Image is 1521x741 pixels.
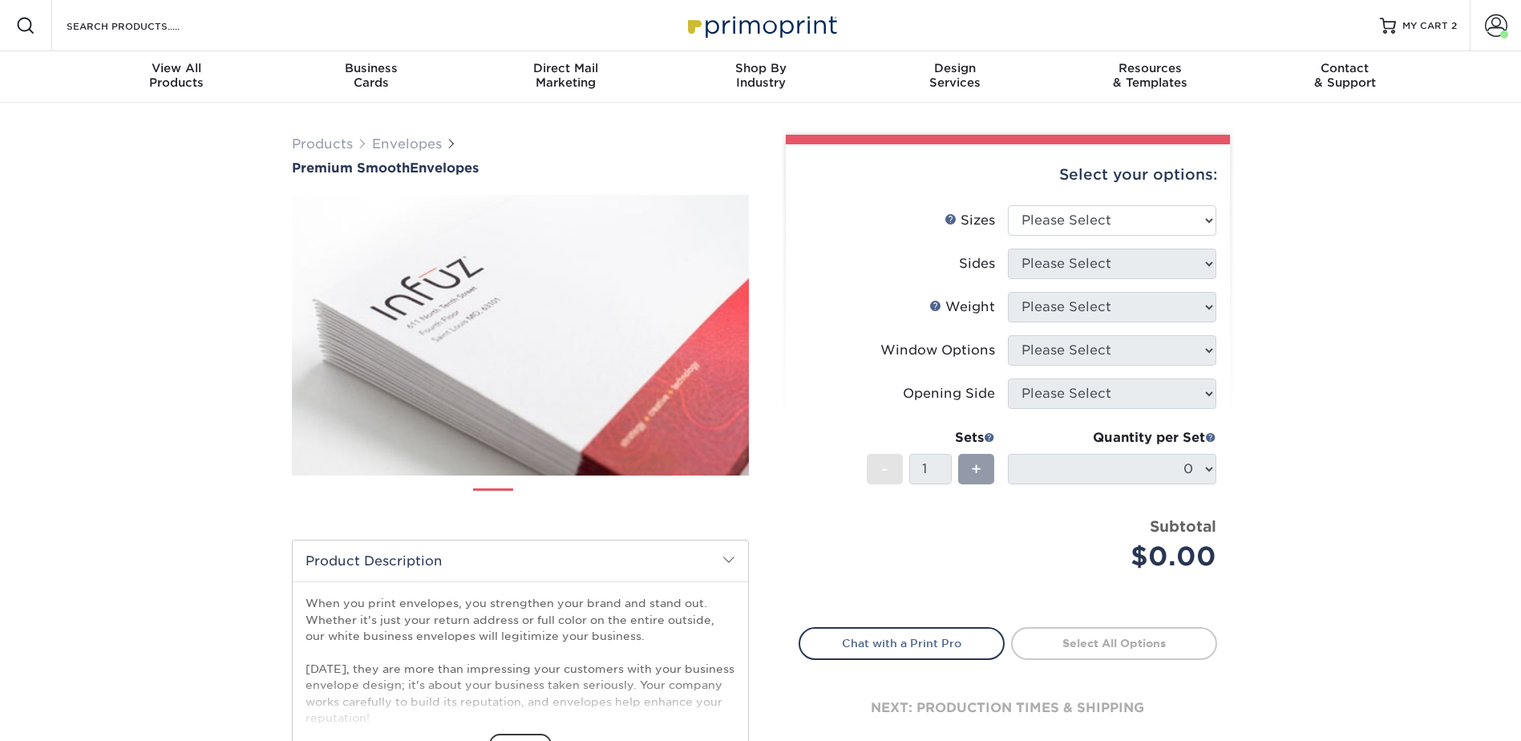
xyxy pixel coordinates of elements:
[79,61,274,90] div: Products
[1248,51,1442,103] a: Contact& Support
[1150,517,1216,535] strong: Subtotal
[65,16,221,35] input: SEARCH PRODUCTS.....
[1248,61,1442,90] div: & Support
[858,61,1053,90] div: Services
[945,211,995,230] div: Sizes
[1053,61,1248,90] div: & Templates
[372,136,442,152] a: Envelopes
[1008,428,1216,447] div: Quantity per Set
[79,51,274,103] a: View AllProducts
[273,51,468,103] a: BusinessCards
[663,61,858,75] span: Shop By
[292,136,353,152] a: Products
[292,160,410,176] span: Premium Smooth
[858,61,1053,75] span: Design
[858,51,1053,103] a: DesignServices
[929,298,995,317] div: Weight
[292,160,749,176] h1: Envelopes
[1053,61,1248,75] span: Resources
[663,61,858,90] div: Industry
[273,61,468,90] div: Cards
[1020,537,1216,576] div: $0.00
[293,541,748,581] h2: Product Description
[959,254,995,273] div: Sides
[473,483,513,523] img: Envelopes 01
[880,341,995,360] div: Window Options
[292,160,749,176] a: Premium SmoothEnvelopes
[663,51,858,103] a: Shop ByIndustry
[881,457,888,481] span: -
[867,428,995,447] div: Sets
[79,61,274,75] span: View All
[1053,51,1248,103] a: Resources& Templates
[527,482,567,522] img: Envelopes 02
[1248,61,1442,75] span: Contact
[799,144,1217,205] div: Select your options:
[468,51,663,103] a: Direct MailMarketing
[292,177,749,493] img: Premium Smooth 01
[1011,627,1217,659] a: Select All Options
[971,457,981,481] span: +
[1402,19,1448,33] span: MY CART
[1451,20,1457,31] span: 2
[273,61,468,75] span: Business
[681,8,841,43] img: Primoprint
[468,61,663,90] div: Marketing
[468,61,663,75] span: Direct Mail
[799,627,1005,659] a: Chat with a Print Pro
[903,384,995,403] div: Opening Side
